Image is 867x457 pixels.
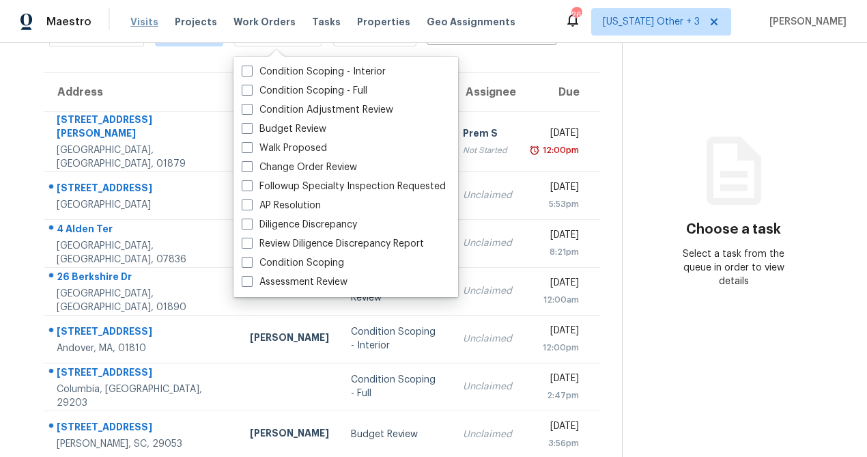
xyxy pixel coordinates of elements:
[130,15,158,29] span: Visits
[463,126,512,143] div: Prem S
[534,293,579,307] div: 12:00am
[463,236,512,250] div: Unclaimed
[57,239,228,266] div: [GEOGRAPHIC_DATA], [GEOGRAPHIC_DATA], 07836
[44,73,239,111] th: Address
[242,161,357,174] label: Change Order Review
[357,15,410,29] span: Properties
[57,198,228,212] div: [GEOGRAPHIC_DATA]
[57,143,228,171] div: [GEOGRAPHIC_DATA], [GEOGRAPHIC_DATA], 01879
[57,324,228,342] div: [STREET_ADDRESS]
[534,419,579,437] div: [DATE]
[534,437,579,450] div: 3:56pm
[463,332,512,346] div: Unclaimed
[534,245,579,259] div: 8:21pm
[250,426,329,443] div: [PERSON_NAME]
[57,287,228,314] div: [GEOGRAPHIC_DATA], [GEOGRAPHIC_DATA], 01890
[571,8,581,22] div: 26
[686,223,781,236] h3: Choose a task
[534,324,579,341] div: [DATE]
[242,122,326,136] label: Budget Review
[242,103,393,117] label: Condition Adjustment Review
[534,276,579,293] div: [DATE]
[764,15,847,29] span: [PERSON_NAME]
[463,380,512,393] div: Unclaimed
[529,143,540,157] img: Overdue Alarm Icon
[57,270,228,287] div: 26 Berkshire Dr
[242,218,357,232] label: Diligence Discrepancy
[463,428,512,441] div: Unclaimed
[603,15,700,29] span: [US_STATE] Other + 3
[534,372,579,389] div: [DATE]
[175,15,217,29] span: Projects
[250,331,329,348] div: [PERSON_NAME]
[540,143,579,157] div: 12:00pm
[463,189,512,202] div: Unclaimed
[351,325,441,352] div: Condition Scoping - Interior
[57,365,228,383] div: [STREET_ADDRESS]
[57,420,228,437] div: [STREET_ADDRESS]
[242,180,446,193] label: Followup Specialty Inspection Requested
[57,342,228,355] div: Andover, MA, 01810
[242,84,367,98] label: Condition Scoping - Full
[534,126,579,143] div: [DATE]
[242,141,327,155] label: Walk Proposed
[678,247,789,288] div: Select a task from the queue in order to view details
[242,199,321,212] label: AP Resolution
[534,341,579,355] div: 12:00pm
[351,373,441,400] div: Condition Scoping - Full
[46,15,91,29] span: Maestro
[242,256,344,270] label: Condition Scoping
[242,237,424,251] label: Review Diligence Discrepancy Report
[452,73,523,111] th: Assignee
[242,65,386,79] label: Condition Scoping - Interior
[463,143,512,157] div: Not Started
[351,428,441,441] div: Budget Review
[534,197,579,211] div: 5:53pm
[463,284,512,298] div: Unclaimed
[57,181,228,198] div: [STREET_ADDRESS]
[242,275,347,289] label: Assessment Review
[523,73,600,111] th: Due
[57,437,228,451] div: [PERSON_NAME], SC, 29053
[534,228,579,245] div: [DATE]
[427,15,515,29] span: Geo Assignments
[57,113,228,143] div: [STREET_ADDRESS][PERSON_NAME]
[57,383,228,410] div: Columbia, [GEOGRAPHIC_DATA], 29203
[312,17,341,27] span: Tasks
[57,222,228,239] div: 4 Alden Ter
[534,180,579,197] div: [DATE]
[233,15,296,29] span: Work Orders
[534,389,579,402] div: 2:47pm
